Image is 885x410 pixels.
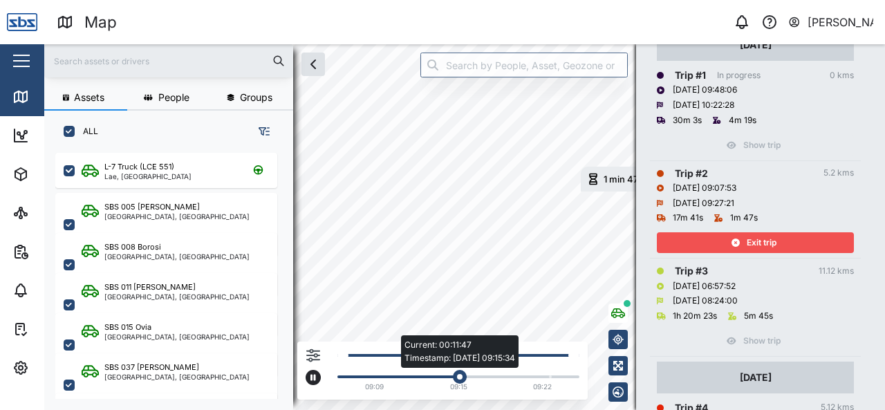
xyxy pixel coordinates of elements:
div: [GEOGRAPHIC_DATA], [GEOGRAPHIC_DATA] [104,213,250,220]
div: [DATE] 09:27:21 [673,197,734,210]
span: Groups [240,93,272,102]
button: [PERSON_NAME] [788,12,874,32]
div: L-7 Truck (LCE 551) [104,161,174,173]
div: 0 kms [830,69,854,82]
div: grid [55,148,292,399]
div: [GEOGRAPHIC_DATA], [GEOGRAPHIC_DATA] [104,373,250,380]
button: Exit trip [657,232,854,253]
div: [GEOGRAPHIC_DATA], [GEOGRAPHIC_DATA] [104,293,250,300]
div: 4m 19s [729,114,756,127]
div: Sites [36,205,69,221]
div: [GEOGRAPHIC_DATA], [GEOGRAPHIC_DATA] [104,253,250,260]
div: SBS 015 Ovia [104,322,151,333]
div: 30m 3s [673,114,702,127]
div: Dashboard [36,128,98,143]
div: 1m 47s [730,212,758,225]
div: SBS 011 [PERSON_NAME] [104,281,196,293]
div: [PERSON_NAME] [808,14,874,31]
div: Map [36,89,67,104]
div: Lae, [GEOGRAPHIC_DATA] [104,173,192,180]
div: 1 min 47 sec [604,175,656,184]
div: Trip # 2 [675,166,708,181]
input: Search by People, Asset, Geozone or Place [420,53,628,77]
div: Alarms [36,283,79,298]
div: 5m 45s [744,310,773,323]
div: [DATE] [740,370,772,385]
canvas: Map [44,44,885,410]
div: 17m 41s [673,212,703,225]
div: Map [84,10,117,35]
div: SBS 008 Borosi [104,241,161,253]
div: In progress [717,69,761,82]
div: [DATE] 08:24:00 [673,295,738,308]
div: [DATE] 09:48:06 [673,84,737,97]
div: SBS 037 [PERSON_NAME] [104,362,199,373]
div: [GEOGRAPHIC_DATA], [GEOGRAPHIC_DATA] [104,333,250,340]
div: [DATE] [740,37,772,53]
div: 09:15 [450,382,467,393]
div: Tasks [36,322,74,337]
div: 5.2 kms [823,167,854,180]
div: [DATE] 06:57:52 [673,280,736,293]
div: SBS 005 [PERSON_NAME] [104,201,200,213]
div: [DATE] 09:07:53 [673,182,736,195]
img: Main Logo [7,7,37,37]
label: ALL [75,126,98,137]
div: Trip # 3 [675,263,708,279]
div: [DATE] 10:22:28 [673,99,734,112]
div: 11.12 kms [819,265,854,278]
div: Settings [36,360,85,375]
span: Assets [74,93,104,102]
div: Assets [36,167,79,182]
div: Trip # 1 [675,68,706,83]
div: 09:22 [533,382,552,393]
div: 09:09 [365,382,384,393]
div: Reports [36,244,83,259]
input: Search assets or drivers [53,50,285,71]
div: Map marker [581,167,664,192]
div: 1h 20m 23s [673,310,717,323]
span: Exit trip [747,233,776,252]
span: People [158,93,189,102]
